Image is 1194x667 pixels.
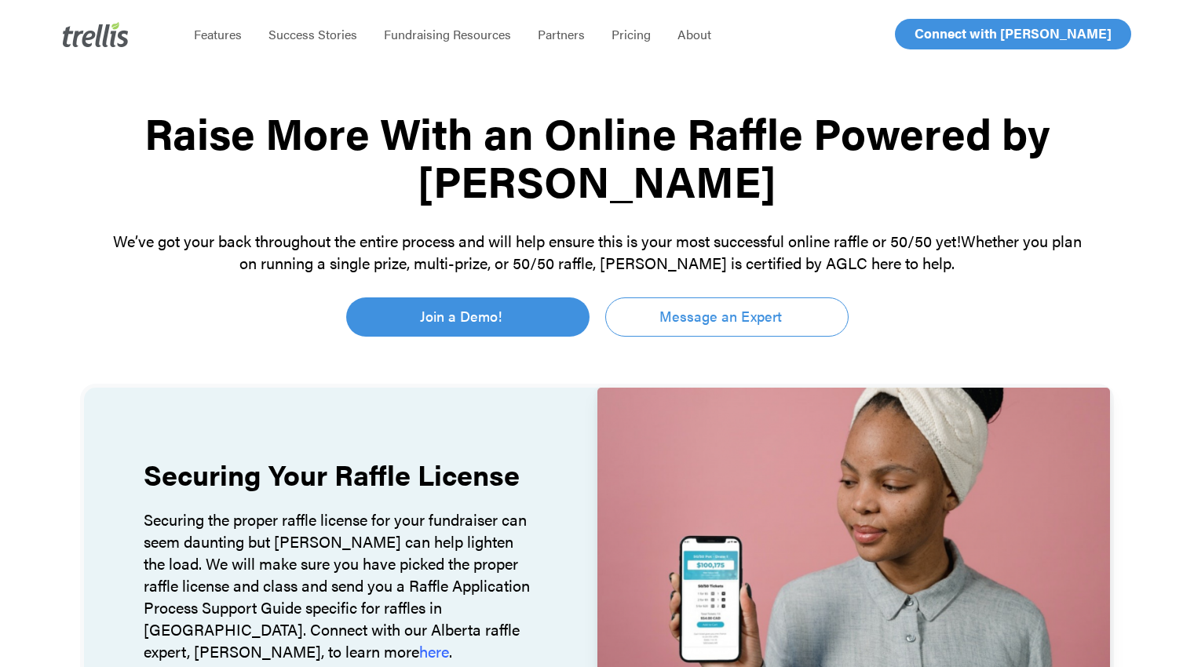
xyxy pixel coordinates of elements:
[419,640,449,662] a: here
[420,305,502,327] span: Join a Demo!
[598,27,664,42] a: Pricing
[612,25,651,43] span: Pricing
[346,297,590,337] a: Join a Demo!
[144,101,1050,210] strong: Raise More With an Online Raffle Powered by [PERSON_NAME]
[915,24,1112,42] span: Connect with [PERSON_NAME]
[239,229,1082,274] span: Whether you plan on running a single prize, multi-prize, or 50/50 raffle, [PERSON_NAME] is certif...
[895,19,1131,49] a: Connect with [PERSON_NAME]
[255,27,371,42] a: Success Stories
[538,25,585,43] span: Partners
[605,297,849,337] a: Message an Expert
[371,27,524,42] a: Fundraising Resources
[677,25,711,43] span: About
[268,25,357,43] span: Success Stories
[384,25,511,43] span: Fundraising Resources
[144,508,530,662] span: Securing the proper raffle license for your fundraiser can seem daunting but [PERSON_NAME] can he...
[194,25,242,43] span: Features
[113,229,961,252] span: We’ve got your back throughout the entire process and will help ensure this is your most successf...
[181,27,255,42] a: Features
[63,22,129,47] img: Trellis
[659,305,782,327] span: Message an Expert
[144,454,520,494] strong: Securing Your Raffle License
[664,27,725,42] a: About
[524,27,598,42] a: Partners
